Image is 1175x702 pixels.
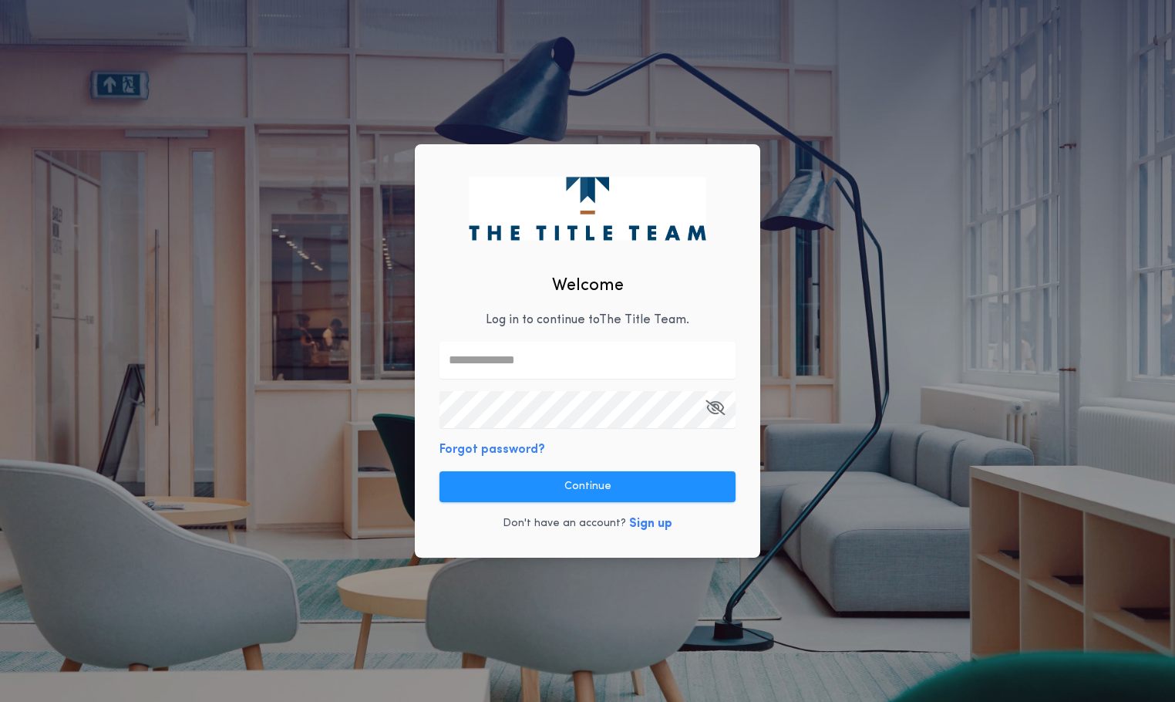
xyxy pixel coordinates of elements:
[469,177,705,240] img: logo
[629,515,672,533] button: Sign up
[439,440,545,459] button: Forgot password?
[552,273,624,299] h2: Welcome
[486,311,689,329] p: Log in to continue to The Title Team .
[503,516,626,532] p: Don't have an account?
[439,471,736,502] button: Continue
